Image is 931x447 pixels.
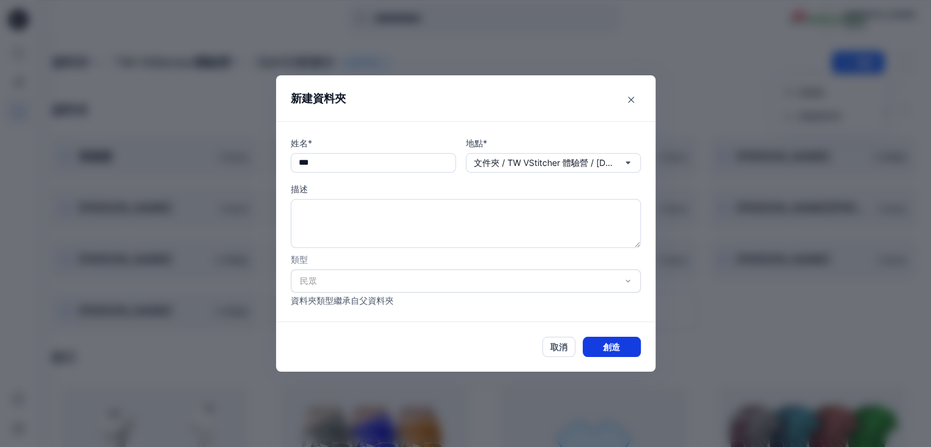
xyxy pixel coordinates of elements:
button: 創造 [583,337,641,357]
font: 新建資料夾 [291,92,346,105]
font: 資料夾類型繼承自父資料夾 [291,295,394,306]
font: 描述 [291,184,308,194]
button: 取消 [542,337,575,357]
font: 創造 [603,342,620,352]
font: 取消 [550,342,567,352]
button: 關閉 [621,90,641,110]
button: 文件夾 / TW VStitcher 體驗營 / [DATE]班展示 [466,153,641,173]
font: 類型 [291,254,308,265]
font: 文件夾 / TW VStitcher 體驗營 / [DATE]班展示 [474,157,649,168]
